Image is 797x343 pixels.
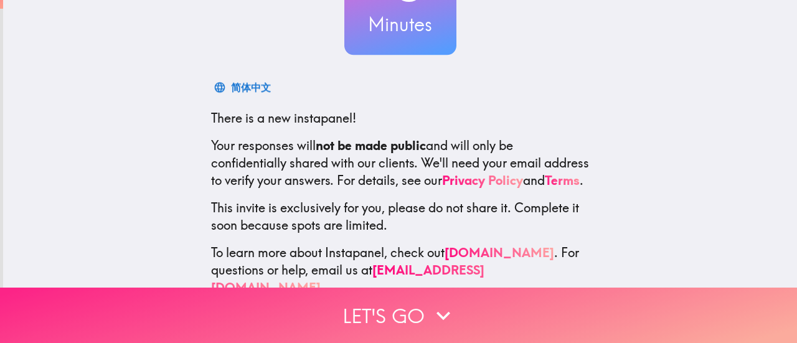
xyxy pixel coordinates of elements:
button: 简体中文 [211,75,276,100]
b: not be made public [316,138,426,153]
a: [DOMAIN_NAME] [445,245,554,260]
div: 简体中文 [231,78,271,96]
p: To learn more about Instapanel, check out . For questions or help, email us at . [211,244,590,296]
p: This invite is exclusively for you, please do not share it. Complete it soon because spots are li... [211,199,590,234]
span: There is a new instapanel! [211,110,356,126]
a: Terms [545,172,580,188]
h3: Minutes [344,11,456,37]
a: Privacy Policy [442,172,523,188]
p: Your responses will and will only be confidentially shared with our clients. We'll need your emai... [211,137,590,189]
